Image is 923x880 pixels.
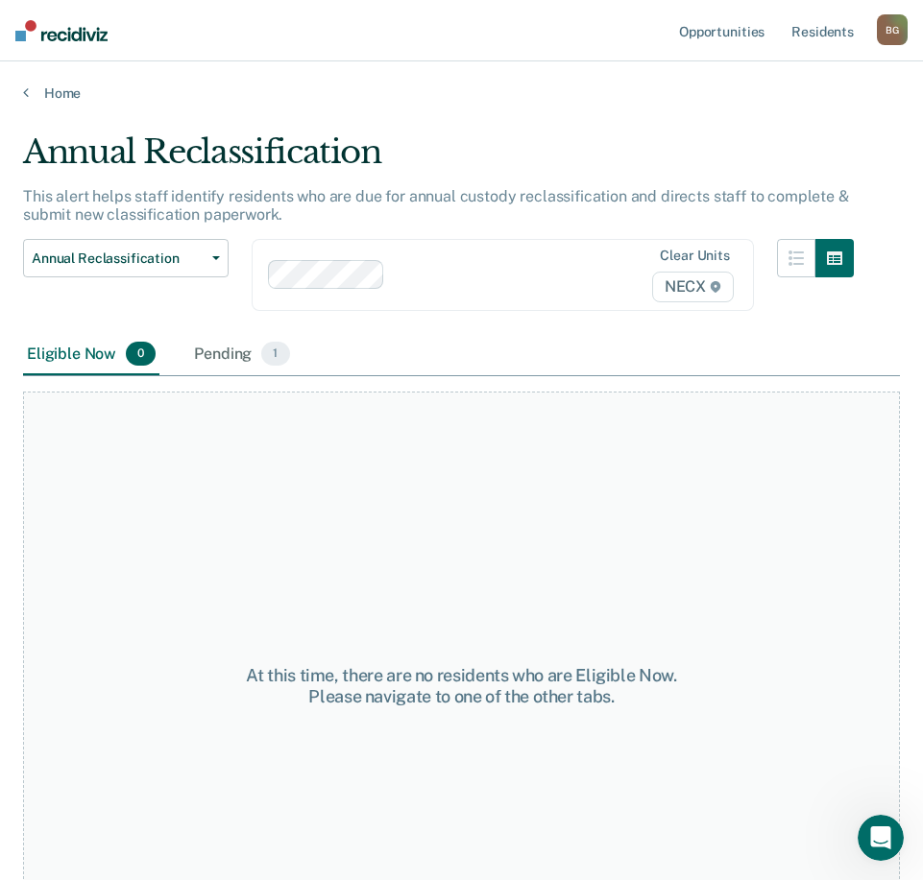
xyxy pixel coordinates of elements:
img: Recidiviz [15,20,108,41]
div: At this time, there are no residents who are Eligible Now. Please navigate to one of the other tabs. [243,665,681,706]
div: Pending1 [190,334,293,376]
iframe: Intercom live chat [858,815,904,861]
span: Annual Reclassification [32,250,205,267]
button: Annual Reclassification [23,239,229,277]
span: NECX [652,272,734,302]
a: Home [23,84,900,102]
span: 0 [126,342,156,367]
div: B G [877,14,908,45]
p: This alert helps staff identify residents who are due for annual custody reclassification and dir... [23,187,849,224]
div: Clear units [660,248,730,264]
div: Eligible Now0 [23,334,159,376]
span: 1 [261,342,289,367]
button: BG [877,14,908,45]
div: Annual Reclassification [23,132,854,187]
